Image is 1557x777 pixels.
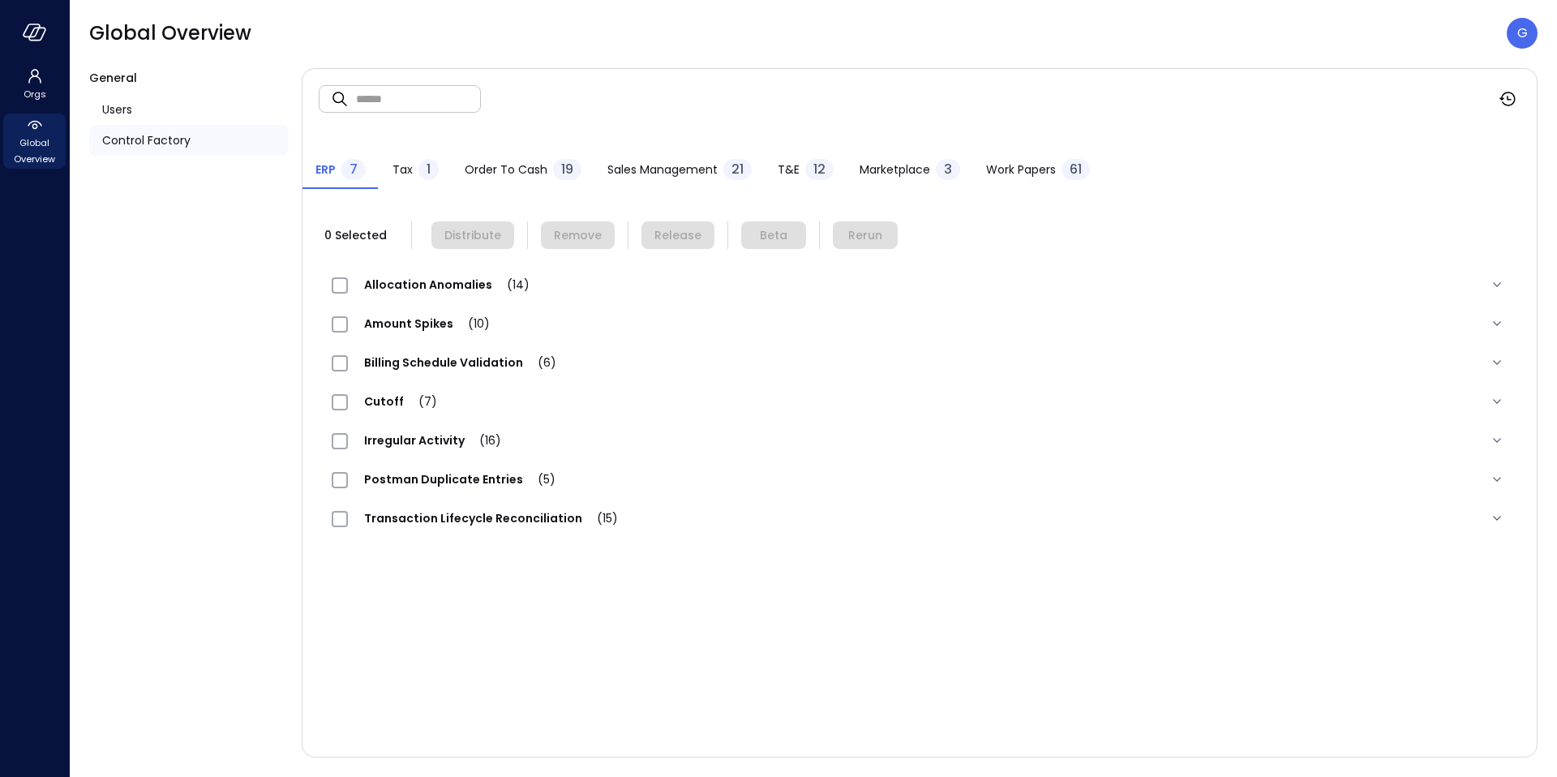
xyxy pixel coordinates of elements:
[561,160,573,178] span: 19
[348,393,453,410] span: Cutoff
[89,70,137,86] span: General
[102,101,132,118] span: Users
[582,510,618,526] span: (15)
[986,161,1056,178] span: Work Papers
[89,125,289,156] a: Control Factory
[453,316,490,332] span: (10)
[24,86,46,102] span: Orgs
[348,354,573,371] span: Billing Schedule Validation
[319,499,1521,538] div: Transaction Lifecycle Reconciliation(15)
[3,65,66,104] div: Orgs
[10,135,59,167] span: Global Overview
[319,265,1521,304] div: Allocation Anomalies(14)
[348,316,506,332] span: Amount Spikes
[319,460,1521,499] div: Postman Duplicate Entries(5)
[102,131,191,149] span: Control Factory
[778,161,800,178] span: T&E
[348,471,572,487] span: Postman Duplicate Entries
[392,161,413,178] span: Tax
[427,160,431,178] span: 1
[3,114,66,169] div: Global Overview
[523,354,556,371] span: (6)
[319,421,1521,460] div: Irregular Activity(16)
[523,471,555,487] span: (5)
[860,161,930,178] span: Marketplace
[319,382,1521,421] div: Cutoff(7)
[944,160,952,178] span: 3
[89,94,289,125] a: Users
[1507,18,1538,49] div: Guy Zilberberg
[607,161,718,178] span: Sales Management
[89,20,251,46] span: Global Overview
[348,510,634,526] span: Transaction Lifecycle Reconciliation
[319,304,1521,343] div: Amount Spikes(10)
[350,160,358,178] span: 7
[1070,160,1082,178] span: 61
[319,226,392,244] span: 0 Selected
[348,432,517,449] span: Irregular Activity
[731,160,744,178] span: 21
[404,393,437,410] span: (7)
[1517,24,1528,43] p: G
[492,277,530,293] span: (14)
[813,160,826,178] span: 12
[315,161,336,178] span: ERP
[348,277,546,293] span: Allocation Anomalies
[465,432,501,449] span: (16)
[319,343,1521,382] div: Billing Schedule Validation(6)
[465,161,547,178] span: Order to Cash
